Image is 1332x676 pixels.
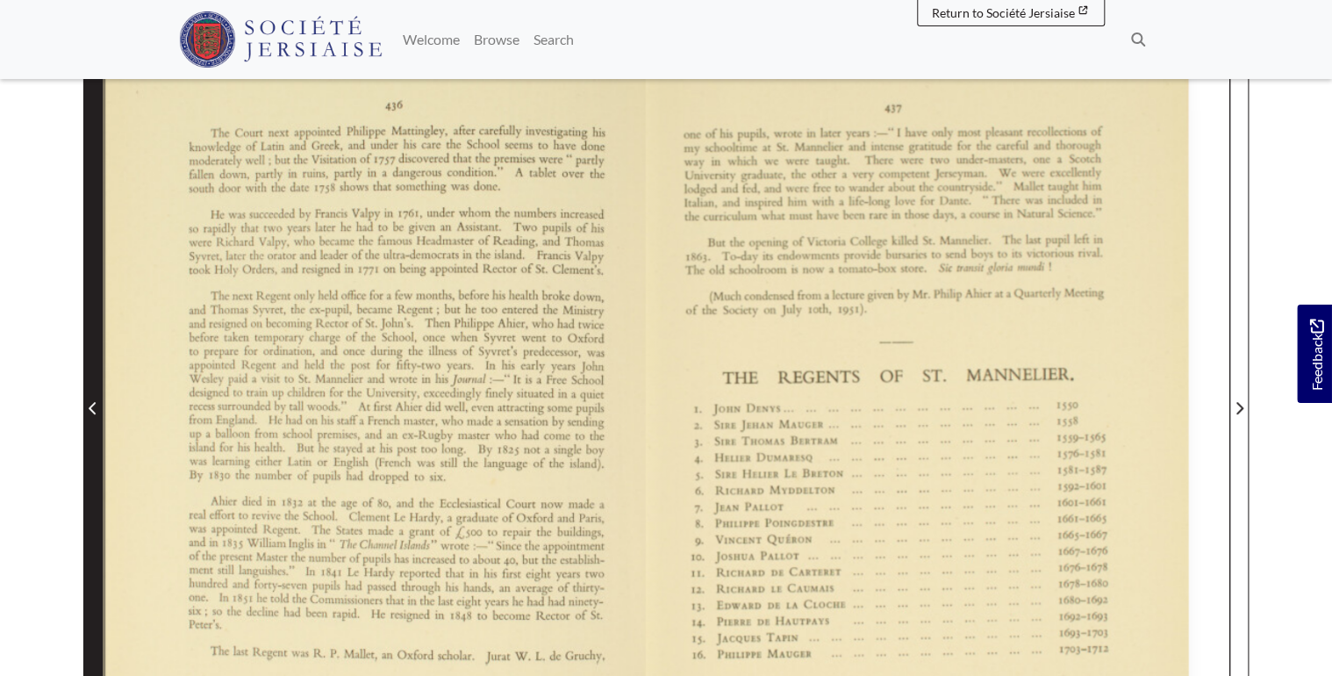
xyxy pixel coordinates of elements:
[1306,319,1327,390] span: Feedback
[526,22,581,57] a: Search
[932,5,1075,20] span: Return to Société Jersiaise
[179,11,382,68] img: Société Jersiaise
[467,22,526,57] a: Browse
[179,7,382,72] a: Société Jersiaise logo
[1297,305,1332,403] a: Would you like to provide feedback?
[396,22,467,57] a: Welcome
